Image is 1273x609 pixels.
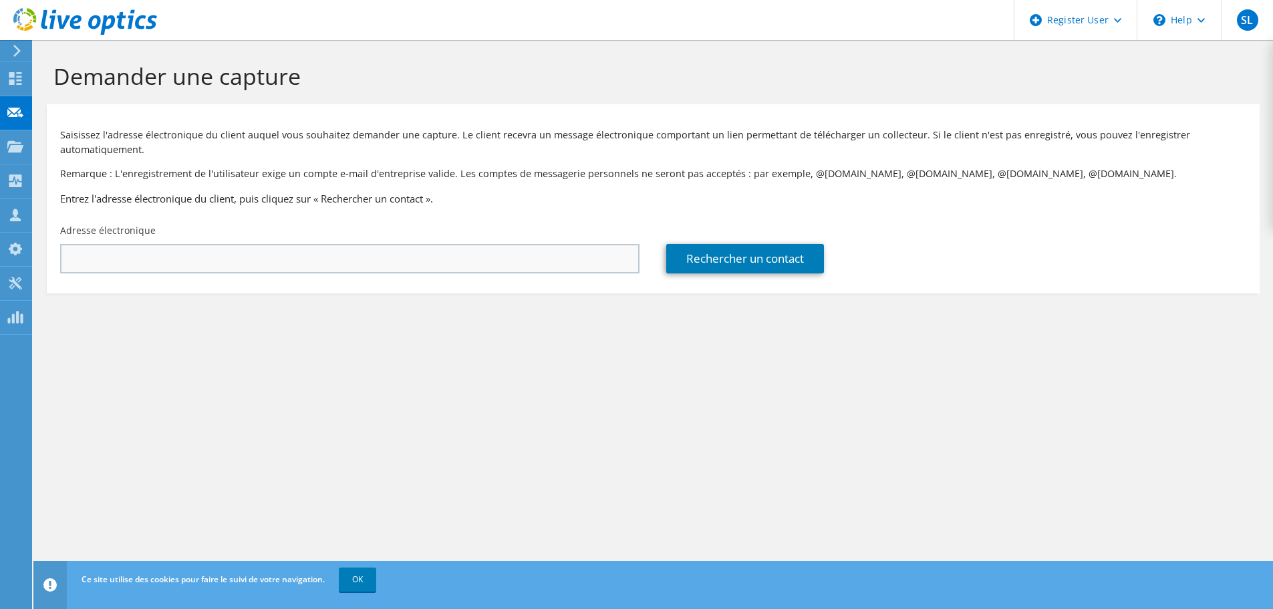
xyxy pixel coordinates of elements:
span: Ce site utilise des cookies pour faire le suivi de votre navigation. [82,574,325,585]
p: Remarque : L'enregistrement de l'utilisateur exige un compte e-mail d'entreprise valide. Les comp... [60,166,1246,181]
p: Saisissez l'adresse électronique du client auquel vous souhaitez demander une capture. Le client ... [60,128,1246,157]
h3: Entrez l'adresse électronique du client, puis cliquez sur « Rechercher un contact ». [60,191,1246,206]
span: SL [1237,9,1258,31]
label: Adresse électronique [60,224,156,237]
a: Rechercher un contact [666,244,824,273]
a: OK [339,568,376,592]
h1: Demander une capture [53,62,1246,90]
svg: \n [1153,14,1165,26]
